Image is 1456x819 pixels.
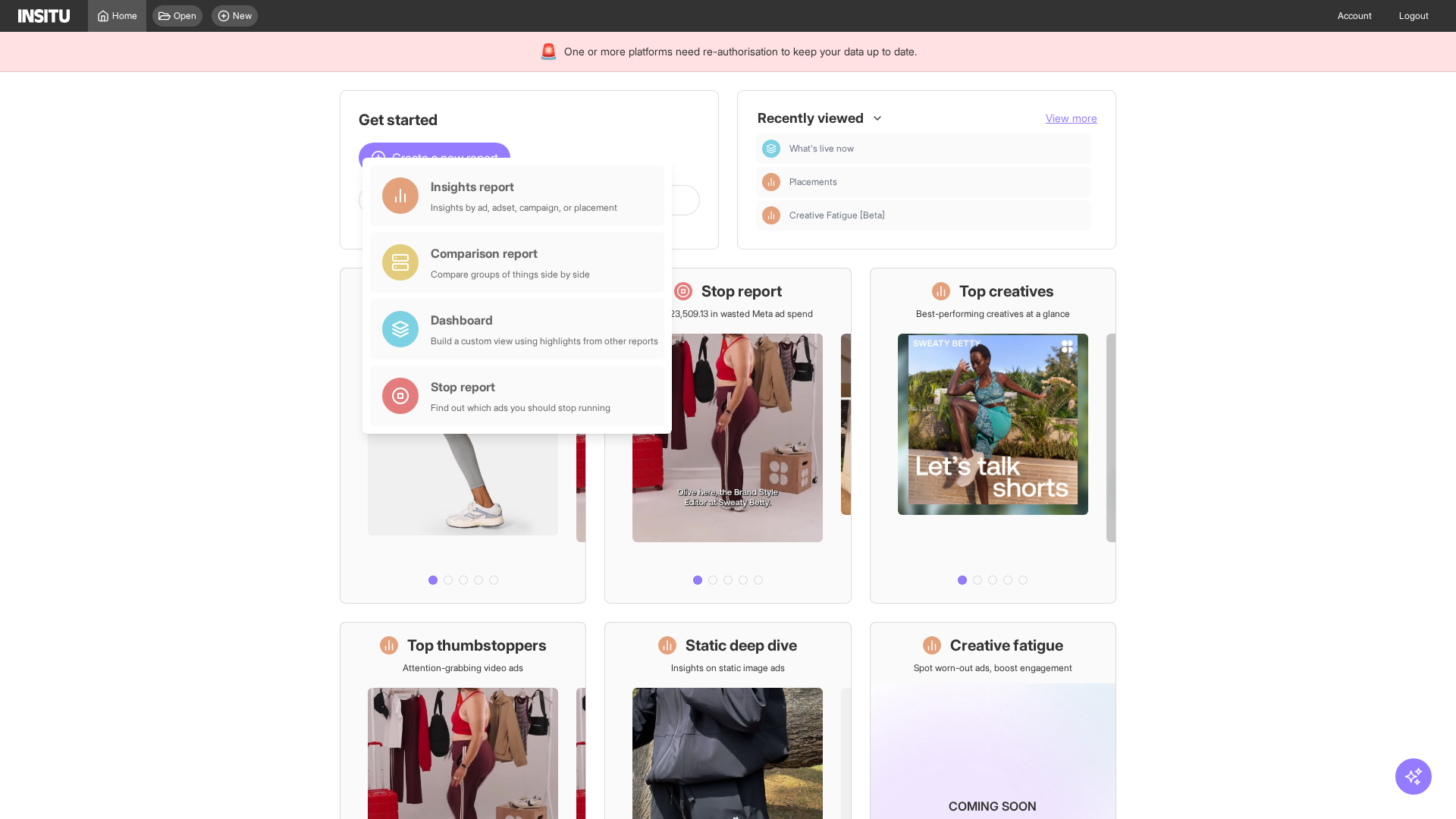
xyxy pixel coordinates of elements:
[112,10,137,22] span: Home
[789,209,885,221] span: Creative Fatigue [Beta]
[18,9,70,23] img: Logo
[701,281,782,302] h1: Stop report
[431,402,610,414] div: Find out which ads you should stop running
[431,378,610,396] div: Stop report
[1046,111,1097,124] span: View more
[407,635,547,656] h1: Top thumbstoppers
[564,44,917,59] span: One or more platforms need re-authorisation to keep your data up to date.
[642,308,813,320] p: Save £23,509.13 in wasted Meta ad spend
[789,176,837,188] span: Placements
[789,143,1085,155] span: What's live now
[762,140,780,158] div: Dashboard
[359,143,510,173] button: Create a new report
[431,244,590,262] div: Comparison report
[233,10,252,22] span: New
[1046,111,1097,126] button: View more
[539,41,558,62] div: 🚨
[431,335,658,347] div: Build a custom view using highlights from other reports
[174,10,196,22] span: Open
[959,281,1054,302] h1: Top creatives
[870,268,1116,604] a: Top creativesBest-performing creatives at a glance
[431,311,658,329] div: Dashboard
[431,177,617,196] div: Insights report
[403,662,523,674] p: Attention-grabbing video ads
[340,268,586,604] a: What's live nowSee all active ads instantly
[762,173,780,191] div: Insights
[431,202,617,214] div: Insights by ad, adset, campaign, or placement
[604,268,851,604] a: Stop reportSave £23,509.13 in wasted Meta ad spend
[671,662,785,674] p: Insights on static image ads
[359,109,700,130] h1: Get started
[916,308,1070,320] p: Best-performing creatives at a glance
[431,268,590,281] div: Compare groups of things side by side
[789,176,1085,188] span: Placements
[789,143,854,155] span: What's live now
[392,149,498,167] span: Create a new report
[789,209,1085,221] span: Creative Fatigue [Beta]
[762,206,780,224] div: Insights
[686,635,797,656] h1: Static deep dive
